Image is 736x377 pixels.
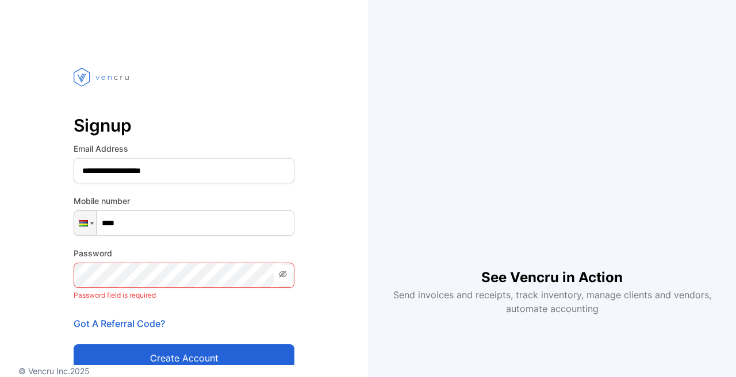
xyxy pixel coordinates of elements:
p: Password field is required [74,288,294,303]
iframe: YouTube video player [405,61,699,249]
img: vencru logo [74,46,131,108]
div: Mauritius: + 230 [74,211,96,235]
button: Create account [74,344,294,372]
label: Email Address [74,143,294,155]
label: Mobile number [74,195,294,207]
h1: See Vencru in Action [481,249,623,288]
p: Got A Referral Code? [74,317,294,330]
p: Signup [74,111,294,139]
p: Send invoices and receipts, track inventory, manage clients and vendors, automate accounting [386,288,718,316]
label: Password [74,247,294,259]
